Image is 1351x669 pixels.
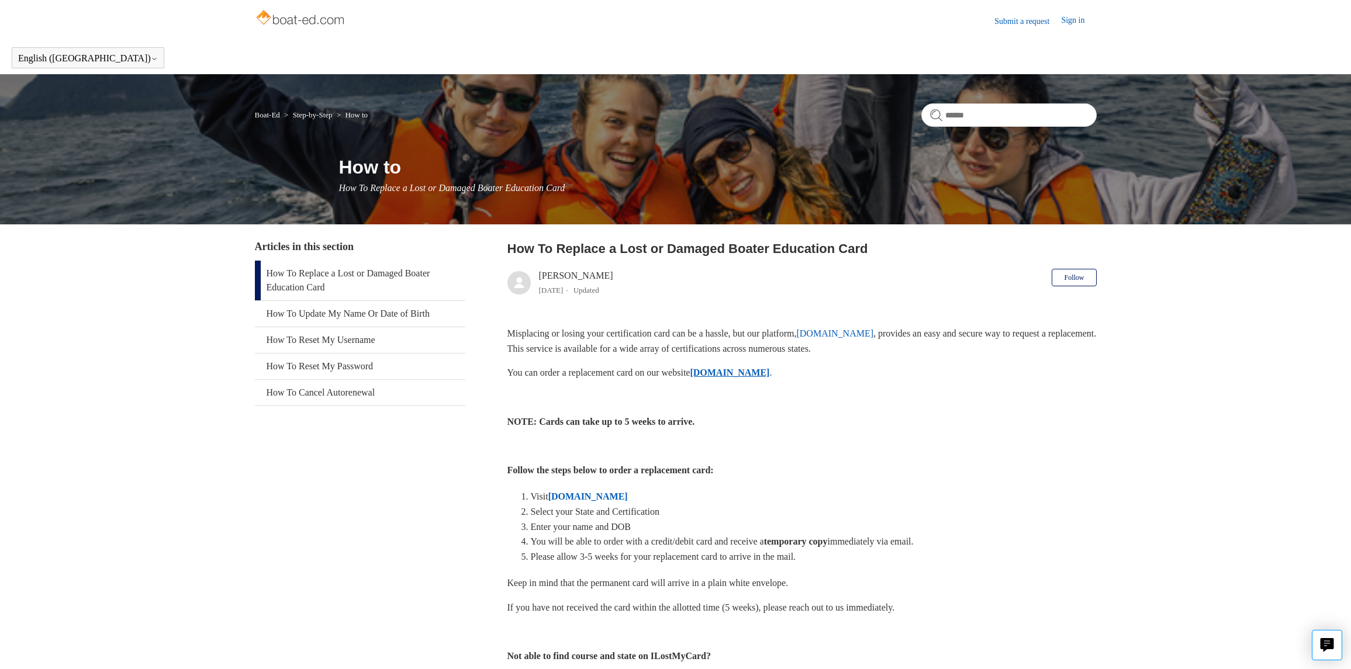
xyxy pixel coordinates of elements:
[921,103,1097,127] input: Search
[345,110,368,119] a: How to
[339,183,565,193] span: How To Replace a Lost or Damaged Boater Education Card
[507,602,895,612] span: If you have not received the card within the allotted time (5 weeks), please reach out to us imme...
[531,522,631,532] span: Enter your name and DOB
[255,353,465,379] a: How To Reset My Password
[255,327,465,353] a: How To Reset My Username
[769,368,772,377] span: .
[531,491,548,501] span: Visit
[507,239,1097,258] h2: How To Replace a Lost or Damaged Boater Education Card
[507,651,711,661] strong: Not able to find course and state on ILostMyCard?
[539,286,564,294] time: 04/08/2025, 12:48
[539,269,613,297] div: [PERSON_NAME]
[507,417,695,427] strong: NOTE: Cards can take up to 5 weeks to arrive.
[690,368,769,377] a: [DOMAIN_NAME]
[531,552,796,561] span: Please allow 3-5 weeks for your replacement card to arrive in the mail.
[282,110,334,119] li: Step-by-Step
[255,110,280,119] a: Boat-Ed
[994,15,1061,27] a: Submit a request
[531,507,659,517] span: Select your State and Certification
[507,465,714,475] strong: Follow the steps below to order a replacement card:
[334,110,368,119] li: How to
[1052,269,1096,286] button: Follow Article
[796,328,873,338] a: [DOMAIN_NAME]
[1312,630,1342,660] button: Live chat
[573,286,599,294] li: Updated
[507,326,1097,356] p: Misplacing or losing your certification card can be a hassle, but our platform, , provides an eas...
[255,380,465,405] a: How To Cancel Autorenewal
[255,241,354,252] span: Articles in this section
[293,110,333,119] a: Step-by-Step
[507,368,690,377] span: You can order a replacement card on our website
[531,536,914,546] span: You will be able to order with a credit/debit card and receive a immediately via email.
[255,301,465,327] a: How To Update My Name Or Date of Birth
[339,153,1097,181] h1: How to
[548,491,628,501] a: [DOMAIN_NAME]
[18,53,158,64] button: English ([GEOGRAPHIC_DATA])
[255,110,282,119] li: Boat-Ed
[255,7,348,30] img: Boat-Ed Help Center home page
[764,536,828,546] strong: temporary copy
[255,261,465,300] a: How To Replace a Lost or Damaged Boater Education Card
[507,578,789,588] span: Keep in mind that the permanent card will arrive in a plain white envelope.
[1061,14,1096,28] a: Sign in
